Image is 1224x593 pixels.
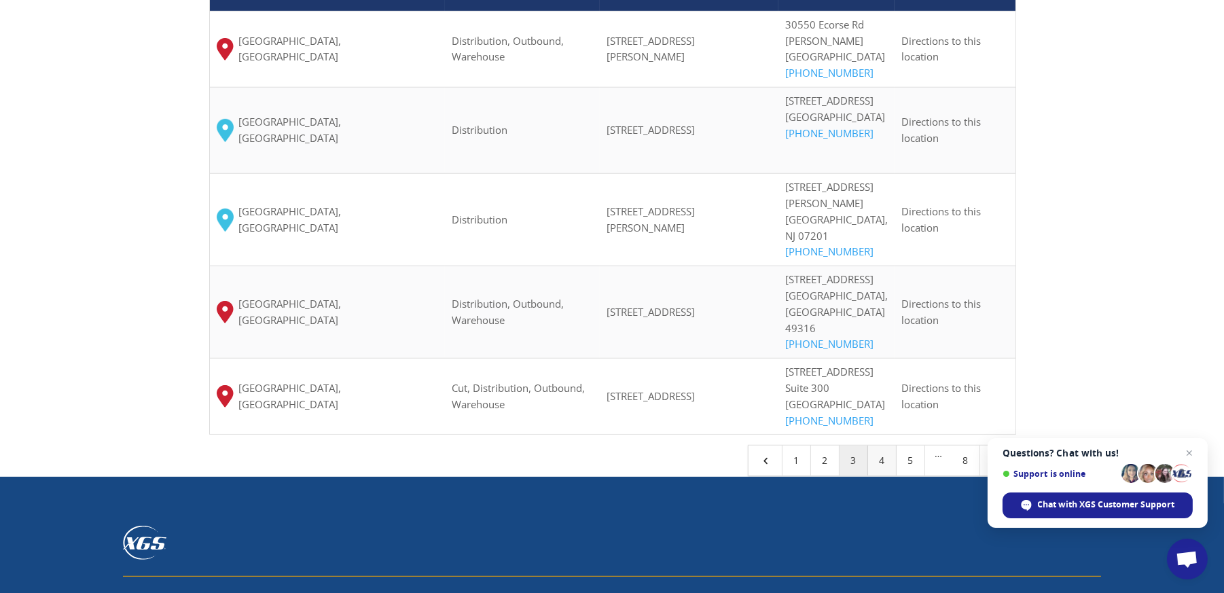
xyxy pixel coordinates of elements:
[785,33,888,66] div: [PERSON_NAME][GEOGRAPHIC_DATA]
[897,446,925,475] a: 5
[452,123,507,137] span: Distribution
[217,209,234,232] img: XGS_Icon_Map_Pin_Aqua.png
[452,297,564,327] span: Distribution, Outbound, Warehouse
[901,297,981,327] span: Directions to this location
[123,526,166,559] img: XGS_Logos_ALL_2024_All_White
[238,380,438,413] span: [GEOGRAPHIC_DATA], [GEOGRAPHIC_DATA]
[238,114,438,147] span: [GEOGRAPHIC_DATA], [GEOGRAPHIC_DATA]
[785,94,874,107] span: [STREET_ADDRESS]
[901,204,981,234] span: Directions to this location
[1038,499,1175,511] span: Chat with XGS Customer Support
[452,34,564,64] span: Distribution, Outbound, Warehouse
[759,454,772,467] span: 4
[785,289,888,335] span: [GEOGRAPHIC_DATA], [GEOGRAPHIC_DATA] 49316
[925,446,952,475] span: …
[785,180,874,210] span: [STREET_ADDRESS][PERSON_NAME]
[952,446,980,475] a: 8
[785,213,888,242] span: [GEOGRAPHIC_DATA], NJ 07201
[607,204,695,234] span: [STREET_ADDRESS][PERSON_NAME]
[840,446,868,475] a: 3
[868,446,897,475] a: 4
[811,446,840,475] a: 2
[607,123,695,137] span: [STREET_ADDRESS]
[1003,448,1193,459] span: Questions? Chat with us!
[901,34,981,64] span: Directions to this location
[785,365,874,378] span: [STREET_ADDRESS]
[452,381,585,411] span: Cut, Distribution, Outbound, Warehouse
[1167,539,1208,579] div: Open chat
[785,110,885,124] span: [GEOGRAPHIC_DATA]
[785,337,874,351] a: [PHONE_NUMBER]
[785,245,874,258] a: [PHONE_NUMBER]
[1003,469,1117,479] span: Support is online
[785,66,874,79] a: [PHONE_NUMBER]
[238,204,438,236] span: [GEOGRAPHIC_DATA], [GEOGRAPHIC_DATA]
[901,381,981,411] span: Directions to this location
[217,385,234,408] img: xgs-icon-map-pin-red.svg
[785,397,885,411] span: [GEOGRAPHIC_DATA]
[217,301,234,323] img: xgs-icon-map-pin-red.svg
[238,296,438,329] span: [GEOGRAPHIC_DATA], [GEOGRAPHIC_DATA]
[607,389,695,403] span: [STREET_ADDRESS]
[217,38,234,60] img: xgs-icon-map-pin-red.svg
[1003,492,1193,518] div: Chat with XGS Customer Support
[607,34,695,64] span: [STREET_ADDRESS][PERSON_NAME]
[217,119,234,142] img: XGS_Icon_Map_Pin_Aqua.png
[785,17,888,33] div: 30550 Ecorse Rd
[785,126,874,140] a: [PHONE_NUMBER]
[785,381,829,395] span: Suite 300
[452,213,507,226] span: Distribution
[238,33,438,66] span: [GEOGRAPHIC_DATA], [GEOGRAPHIC_DATA]
[785,272,874,286] span: [STREET_ADDRESS]
[901,115,981,145] span: Directions to this location
[785,414,874,427] a: [PHONE_NUMBER]
[1181,445,1198,461] span: Close chat
[782,446,811,475] a: 1
[607,305,695,319] span: [STREET_ADDRESS]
